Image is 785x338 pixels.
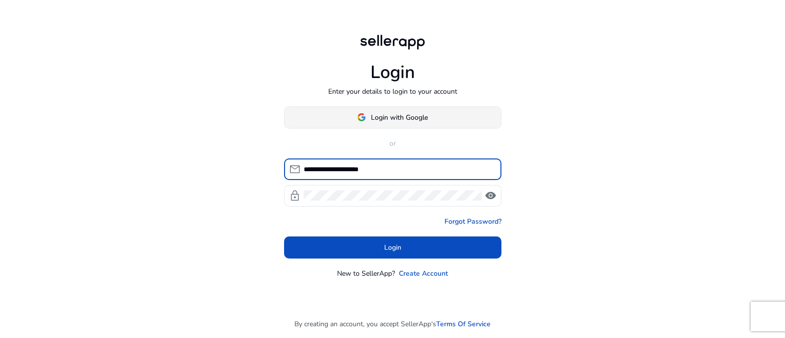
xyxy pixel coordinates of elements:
span: mail [289,163,301,175]
button: Login [284,236,501,259]
p: or [284,138,501,149]
span: Login [384,242,401,253]
a: Forgot Password? [445,216,501,227]
a: Terms Of Service [436,319,491,329]
span: lock [289,190,301,202]
a: Create Account [399,268,448,279]
button: Login with Google [284,106,501,129]
span: Login with Google [371,112,428,123]
p: Enter your details to login to your account [328,86,457,97]
p: New to SellerApp? [337,268,395,279]
span: visibility [485,190,497,202]
img: google-logo.svg [357,113,366,122]
h1: Login [370,62,415,83]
